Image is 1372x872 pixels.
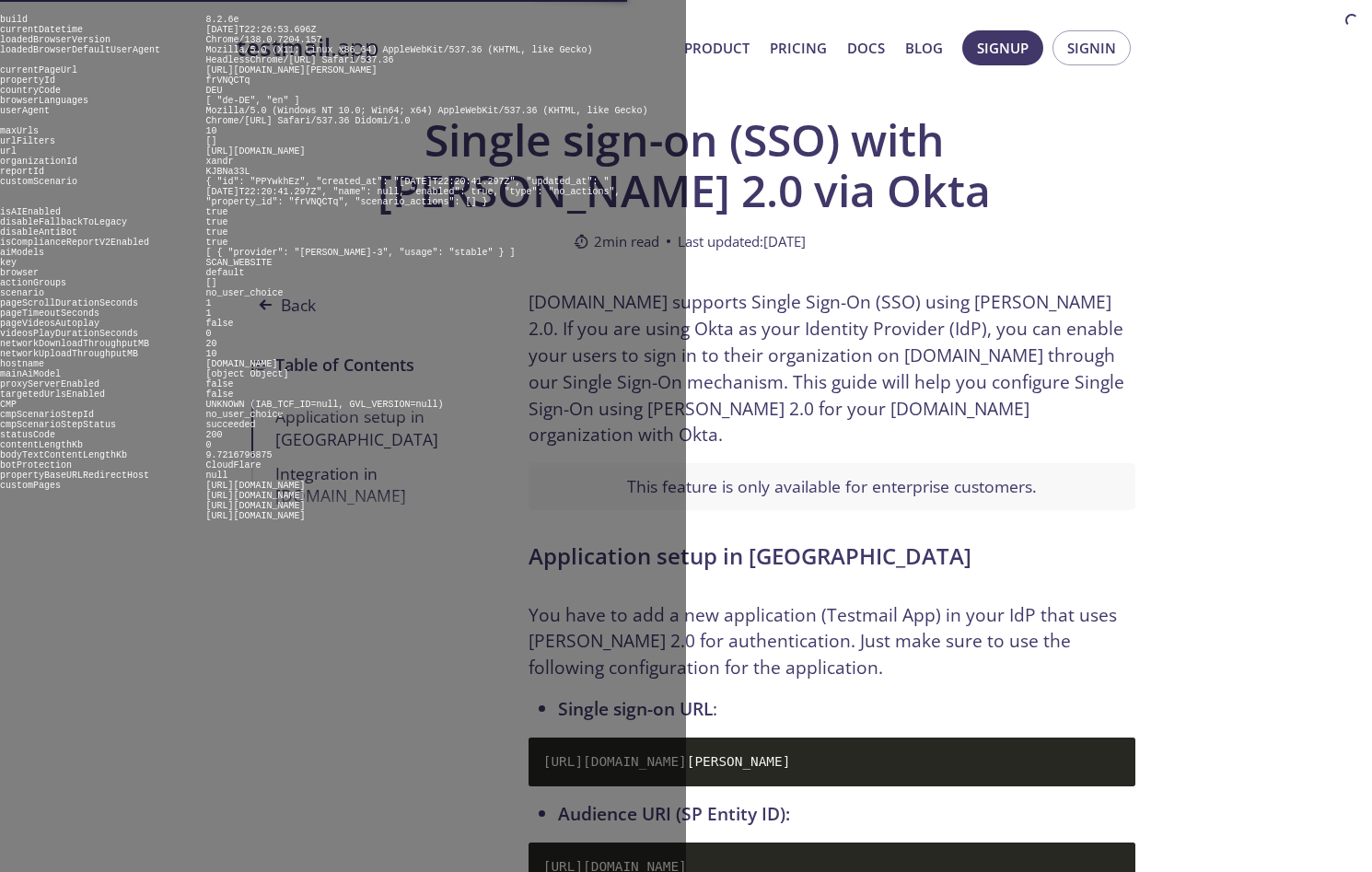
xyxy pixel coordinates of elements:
pre: [DATE]T22:26:53.696Z [206,25,317,35]
pre: true [206,207,228,217]
pre: no_user_choice [206,288,284,298]
a: Product [684,36,750,60]
pre: 20 [206,339,217,349]
pre: frVNQCTq [206,76,250,86]
pre: DEU [206,86,223,96]
a: Pricing [770,36,827,60]
pre: 200 [206,430,223,440]
pre: succeeded [206,420,256,430]
a: Docs [847,36,885,60]
pre: 0 [206,440,212,450]
button: Signup [962,30,1043,65]
pre: KJBNa33L [206,167,250,177]
li: : [558,696,1135,723]
pre: no_user_choice [206,410,284,420]
pre: [URL][DOMAIN_NAME][PERSON_NAME] [206,65,378,76]
pre: 1 [206,308,212,319]
p: You have to add a new application (Testmail App) in your IdP that uses [PERSON_NAME] 2.0 for auth... [529,602,1135,681]
pre: [object Object] [206,369,289,379]
span: Signin [1067,36,1116,60]
pre: [URL][DOMAIN_NAME] [URL][DOMAIN_NAME] [URL][DOMAIN_NAME] [URL][DOMAIN_NAME] [206,481,306,521]
pre: 0 [206,329,212,339]
pre: Mozilla/5.0 (Windows NT 10.0; Win64; x64) AppleWebKit/537.36 (KHTML, like Gecko) Chrome/[URL] Saf... [206,106,648,126]
code: [URL][DOMAIN_NAME][PERSON_NAME] [529,738,1135,787]
pre: true [206,217,228,227]
pre: false [206,319,234,329]
button: Signin [1052,30,1131,65]
pre: 10 [206,126,217,136]
pre: 8.2.6e [206,15,239,25]
pre: 1 [206,298,212,308]
pre: null [206,471,228,481]
pre: 10 [206,349,217,359]
pre: CloudFlare [206,460,262,471]
pre: [DOMAIN_NAME] [206,359,278,369]
span: Last updated: [DATE] [678,230,806,252]
pre: Mozilla/5.0 (X11; Linux x86_64) AppleWebKit/537.36 (KHTML, like Gecko) HeadlessChrome/[URL] Safar... [206,45,593,65]
pre: false [206,389,234,400]
pre: true [206,238,228,248]
pre: [ { "provider": "[PERSON_NAME]-3", "usage": "stable" } ] [206,248,516,258]
pre: [ "de-DE", "en" ] [206,96,300,106]
pre: { "id": "PPYwkhEz", "created_at": "[DATE]T22:20:41.297Z", "updated_at": "[DATE]T22:20:41.297Z", "... [206,177,621,207]
pre: default [206,268,245,278]
h2: Application setup in [GEOGRAPHIC_DATA] [529,540,1135,573]
pre: true [206,227,228,238]
span: Signup [977,36,1029,60]
pre: [] [206,278,217,288]
pre: Chrome/138.0.7204.157 [206,35,322,45]
p: [DOMAIN_NAME] supports Single Sign-On (SSO) using [PERSON_NAME] 2.0. If you are using Okta as you... [529,289,1135,448]
a: Blog [905,36,943,60]
pre: [] [206,136,217,146]
pre: false [206,379,234,389]
pre: [URL][DOMAIN_NAME] [206,146,306,157]
pre: UNKNOWN (IAB_TCF_ID=null, GVL_VERSION=null) [206,400,444,410]
pre: 9.7216796875 [206,450,273,460]
pre: SCAN_WEBSITE [206,258,273,268]
pre: xandr [206,157,234,167]
blockquote: This feature is only available for enterprise customers. [529,463,1135,509]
